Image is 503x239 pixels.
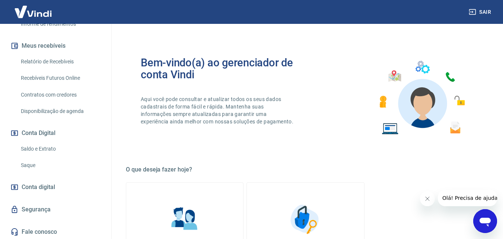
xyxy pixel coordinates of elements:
button: Meus recebíveis [9,38,102,54]
span: Olá! Precisa de ajuda? [4,5,63,11]
a: Relatório de Recebíveis [18,54,102,69]
iframe: Mensagem da empresa [438,190,497,206]
img: Segurança [287,201,324,238]
iframe: Fechar mensagem [420,191,435,206]
iframe: Botão para abrir a janela de mensagens [473,209,497,233]
img: Informações pessoais [166,201,203,238]
a: Contratos com credores [18,87,102,103]
a: Recebíveis Futuros Online [18,70,102,86]
p: Aqui você pode consultar e atualizar todos os seus dados cadastrais de forma fácil e rápida. Mant... [141,95,295,125]
button: Sair [467,5,494,19]
a: Disponibilização de agenda [18,104,102,119]
a: Conta digital [9,179,102,195]
h5: O que deseja fazer hoje? [126,166,485,173]
span: Conta digital [22,182,55,192]
h2: Bem-vindo(a) ao gerenciador de conta Vindi [141,57,306,81]
a: Segurança [9,201,102,218]
button: Conta Digital [9,125,102,141]
a: Informe de rendimentos [18,16,102,32]
a: Saldo e Extrato [18,141,102,157]
img: Imagem de um avatar masculino com diversos icones exemplificando as funcionalidades do gerenciado... [373,57,470,139]
a: Saque [18,158,102,173]
img: Vindi [9,0,57,23]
